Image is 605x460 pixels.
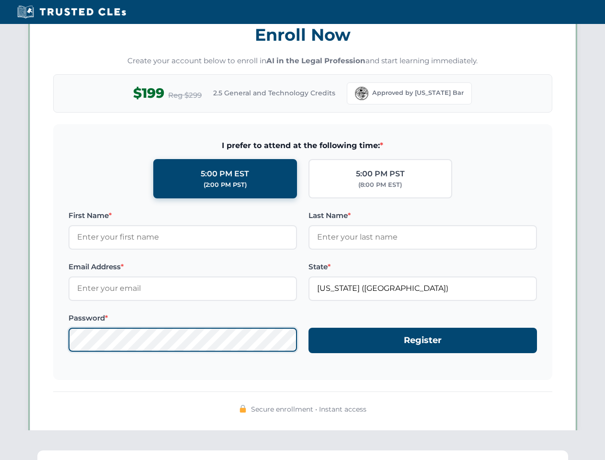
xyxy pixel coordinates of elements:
[213,88,335,98] span: 2.5 General and Technology Credits
[53,56,552,67] p: Create your account below to enroll in and start learning immediately.
[308,210,537,221] label: Last Name
[372,88,464,98] span: Approved by [US_STATE] Bar
[133,82,164,104] span: $199
[239,405,247,413] img: 🔒
[266,56,365,65] strong: AI in the Legal Profession
[308,225,537,249] input: Enter your last name
[356,168,405,180] div: 5:00 PM PST
[308,328,537,353] button: Register
[201,168,249,180] div: 5:00 PM EST
[14,5,129,19] img: Trusted CLEs
[68,312,297,324] label: Password
[168,90,202,101] span: Reg $299
[68,210,297,221] label: First Name
[68,225,297,249] input: Enter your first name
[68,261,297,273] label: Email Address
[53,20,552,50] h3: Enroll Now
[68,276,297,300] input: Enter your email
[308,261,537,273] label: State
[251,404,366,414] span: Secure enrollment • Instant access
[355,87,368,100] img: Florida Bar
[358,180,402,190] div: (8:00 PM EST)
[68,139,537,152] span: I prefer to attend at the following time:
[308,276,537,300] input: Florida (FL)
[204,180,247,190] div: (2:00 PM PST)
